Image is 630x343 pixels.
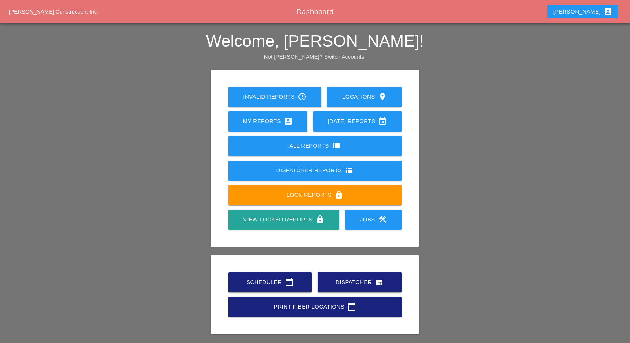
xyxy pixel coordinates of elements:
a: Scheduler [228,272,312,292]
button: [PERSON_NAME] [547,5,618,18]
i: calendar_today [285,278,294,287]
a: My Reports [228,111,307,132]
div: [DATE] Reports [325,117,390,126]
i: view_list [345,166,354,175]
div: Dispatcher Reports [240,166,390,175]
a: Dispatcher Reports [228,161,402,181]
a: Print Fiber Locations [228,297,402,317]
div: Locations [339,92,390,101]
div: Dispatcher [329,278,390,287]
a: [DATE] Reports [313,111,402,132]
a: View Locked Reports [228,210,339,230]
span: Not [PERSON_NAME]? [264,54,322,60]
div: Scheduler [240,278,300,287]
a: Switch Accounts [324,54,364,60]
i: view_list [332,141,341,150]
div: View Locked Reports [240,215,327,224]
div: All Reports [240,141,390,150]
div: [PERSON_NAME] [553,7,612,16]
a: Locations [327,87,402,107]
i: lock [334,191,343,199]
a: All Reports [228,136,402,156]
a: Dispatcher [318,272,402,292]
div: Print Fiber Locations [240,302,390,311]
div: Invalid Reports [240,92,310,101]
div: My Reports [240,117,296,126]
i: account_box [604,7,612,16]
div: Lock Reports [240,191,390,199]
i: construction [378,215,387,224]
a: Invalid Reports [228,87,322,107]
i: error_outline [298,92,307,101]
i: account_box [284,117,293,126]
a: Lock Reports [228,185,402,205]
div: Jobs [357,215,390,224]
a: Jobs [345,210,402,230]
i: calendar_today [347,302,356,311]
i: event [378,117,387,126]
i: location_on [378,92,387,101]
i: view_quilt [375,278,384,287]
span: Dashboard [296,8,333,16]
a: [PERSON_NAME] Construction, Inc. [9,8,98,15]
i: lock [316,215,325,224]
